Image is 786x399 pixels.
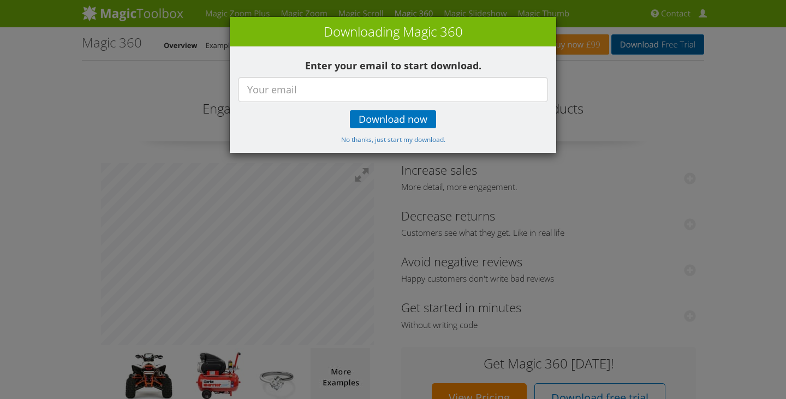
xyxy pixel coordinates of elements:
a: Download now [350,110,436,128]
small: No thanks, just start my download. [341,135,445,144]
span: Download now [359,115,427,124]
input: Your email [238,77,548,102]
h3: Downloading Magic 360 [235,22,551,41]
a: No thanks, just start my download. [341,134,445,144]
b: Enter your email to start download. [305,59,481,72]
